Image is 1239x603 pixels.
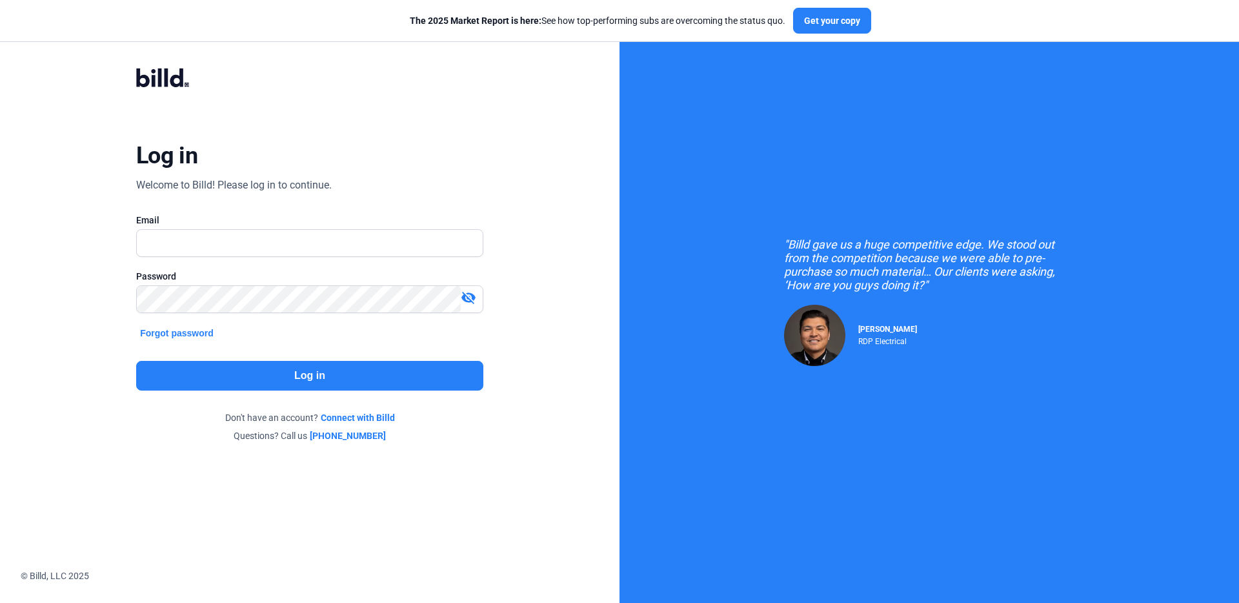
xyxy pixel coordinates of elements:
a: [PHONE_NUMBER] [310,429,386,442]
div: See how top-performing subs are overcoming the status quo. [410,14,785,27]
div: "Billd gave us a huge competitive edge. We stood out from the competition because we were able to... [784,238,1074,292]
button: Get your copy [793,8,871,34]
button: Forgot password [136,326,217,340]
div: Password [136,270,483,283]
div: Welcome to Billd! Please log in to continue. [136,178,332,193]
span: [PERSON_NAME] [858,325,917,334]
div: Log in [136,141,197,170]
mat-icon: visibility_off [461,290,476,305]
div: Don't have an account? [136,411,483,424]
div: Email [136,214,483,227]
div: RDP Electrical [858,334,917,346]
div: Questions? Call us [136,429,483,442]
button: Log in [136,361,483,391]
a: Connect with Billd [321,411,395,424]
span: The 2025 Market Report is here: [410,15,541,26]
img: Raul Pacheco [784,305,845,366]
